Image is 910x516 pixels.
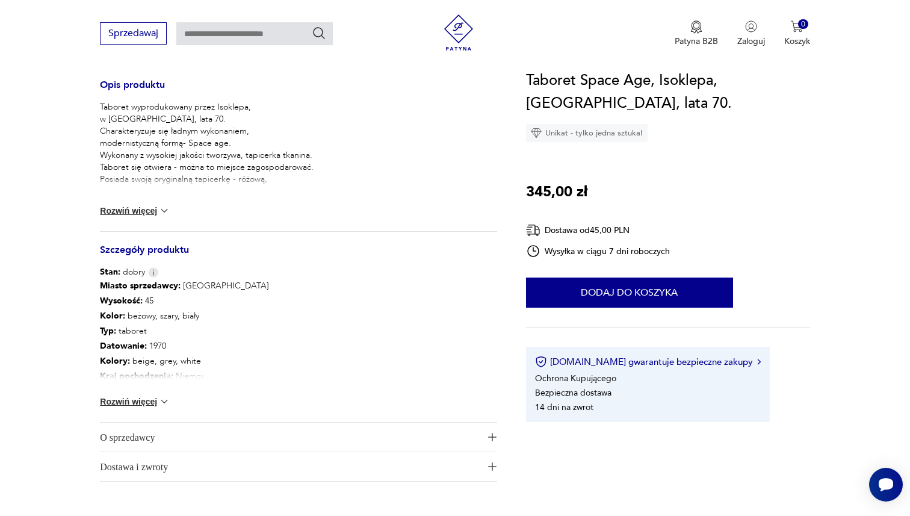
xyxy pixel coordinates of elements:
img: Info icon [148,267,159,278]
div: Unikat - tylko jedna sztuka! [526,124,648,142]
a: Sprzedawaj [100,30,167,39]
button: Patyna B2B [675,20,718,47]
button: [DOMAIN_NAME] gwarantuje bezpieczne zakupy [535,356,761,368]
button: Zaloguj [737,20,765,47]
button: Ikona plusaDostawa i zwroty [100,452,497,481]
b: Datowanie : [100,340,147,352]
button: Rozwiń więcej [100,396,170,408]
b: Kraj pochodzenia : [100,370,173,382]
img: chevron down [158,205,170,217]
img: Ikona plusa [488,462,497,471]
span: Dostawa i zwroty [100,452,480,481]
a: Ikona medaluPatyna B2B [675,20,718,47]
p: 45 [100,293,321,308]
img: Ikona strzałki w prawo [757,359,761,365]
button: Ikona plusaO sprzedawcy [100,423,497,452]
img: Ikona koszyka [791,20,803,33]
img: Ikona diamentu [531,128,542,138]
div: Wysyłka w ciągu 7 dni roboczych [526,244,670,258]
b: Stan: [100,266,120,278]
li: Ochrona Kupującego [535,373,616,384]
b: Wysokość : [100,295,143,306]
button: Rozwiń więcej [100,205,170,217]
button: Szukaj [312,26,326,40]
p: Patyna B2B [675,36,718,47]
div: Dostawa od 45,00 PLN [526,223,670,238]
b: Kolor: [100,310,125,322]
span: O sprzedawcy [100,423,480,452]
img: Ikona dostawy [526,223,540,238]
p: Zaloguj [737,36,765,47]
b: Miasto sprzedawcy : [100,280,181,291]
img: Ikona medalu [690,20,702,34]
p: Niemcy [100,368,321,384]
button: 0Koszyk [784,20,810,47]
p: [GEOGRAPHIC_DATA] [100,278,321,293]
li: 14 dni na zwrot [535,402,593,413]
b: Kolory : [100,355,130,367]
img: chevron down [158,396,170,408]
p: beige, grey, white [100,353,321,368]
img: Patyna - sklep z meblami i dekoracjami vintage [441,14,477,51]
h3: Szczegóły produktu [100,246,497,266]
h3: Opis produktu [100,81,497,101]
p: 345,00 zł [526,181,587,204]
div: 0 [798,19,808,30]
p: taboret [100,323,321,338]
span: dobry [100,266,145,278]
img: Ikona plusa [488,433,497,441]
iframe: Smartsupp widget button [869,468,903,502]
img: Ikonka użytkownika [745,20,757,33]
p: beżowy, szary, biały [100,308,321,323]
h1: Taboret Space Age, Isoklepa, [GEOGRAPHIC_DATA], lata 70. [526,69,810,115]
p: Koszyk [784,36,810,47]
p: 1970 [100,338,321,353]
button: Dodaj do koszyka [526,278,733,308]
p: Taboret wyprodukowany przez Isoklepa, w [GEOGRAPHIC_DATA], lata 70. Charakteryzuje się ładnym wyk... [100,101,358,246]
b: Typ : [100,325,116,337]
button: Sprzedawaj [100,22,167,45]
li: Bezpieczna dostawa [535,387,611,399]
img: Ikona certyfikatu [535,356,547,368]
